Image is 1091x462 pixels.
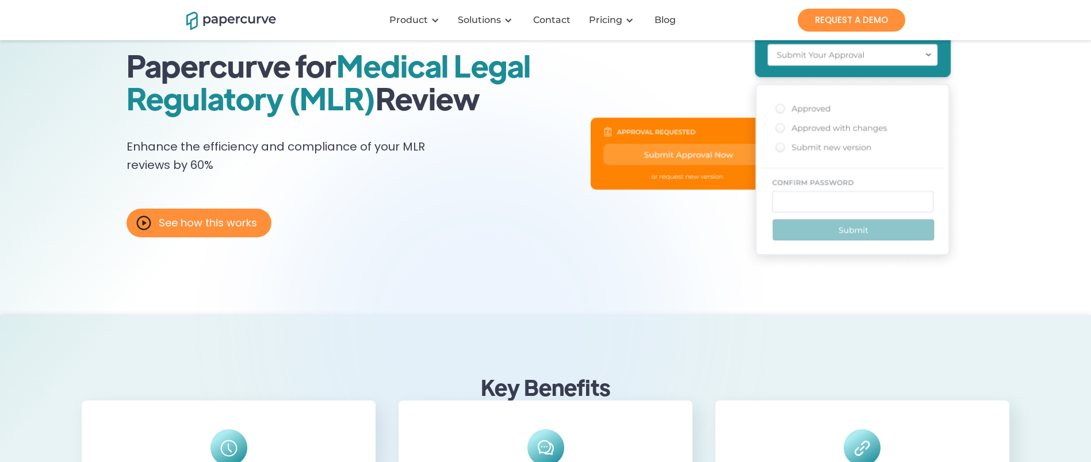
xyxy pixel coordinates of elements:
a: open lightbox [127,209,271,237]
a: Pricing [589,14,622,26]
a: Blog [645,14,687,26]
a: REQUEST A DEMO [798,9,905,32]
div: Pricing [582,3,645,37]
div: See how this works [159,217,257,229]
div: Product [382,3,451,37]
div: Solutions [451,3,524,37]
h3: Key Benefits [481,373,610,401]
h1: Papercurve for Review [127,49,590,114]
span: Medical Legal Regulatory (MLR) [127,45,531,117]
a: home [186,10,261,30]
div: Product [389,14,428,26]
div: Contact [533,14,571,26]
a: Contact [524,14,582,26]
div: Solutions [458,14,501,26]
div: Blog [654,14,676,26]
p: Enhance the efficiency and compliance of your MLR reviews by 60% [127,137,443,180]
